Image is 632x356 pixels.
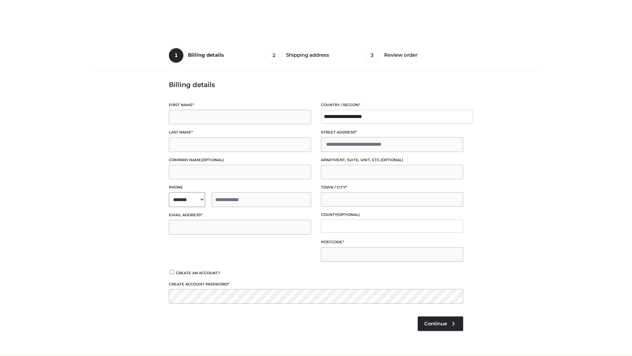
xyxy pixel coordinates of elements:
span: Review order [384,52,417,58]
span: Create an account? [176,271,220,275]
h3: Billing details [169,81,463,89]
a: Continue [418,316,463,331]
label: Town / City [321,184,463,191]
label: Postcode [321,239,463,245]
label: Phone [169,184,311,191]
span: (optional) [381,158,403,162]
span: (optional) [337,212,360,217]
label: First name [169,102,311,108]
span: Continue [424,321,447,327]
label: Last name [169,129,311,135]
label: Create account password [169,281,463,287]
span: 3 [365,48,380,63]
input: Create an account? [169,270,175,274]
span: Billing details [188,52,224,58]
span: (optional) [201,158,224,162]
label: Company name [169,157,311,163]
label: Apartment, suite, unit, etc. [321,157,463,163]
label: Country / Region [321,102,463,108]
label: Email address [169,212,311,218]
span: Shipping address [286,52,329,58]
span: 1 [169,48,183,63]
span: 2 [267,48,281,63]
label: Street address [321,129,463,135]
label: County [321,212,463,218]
